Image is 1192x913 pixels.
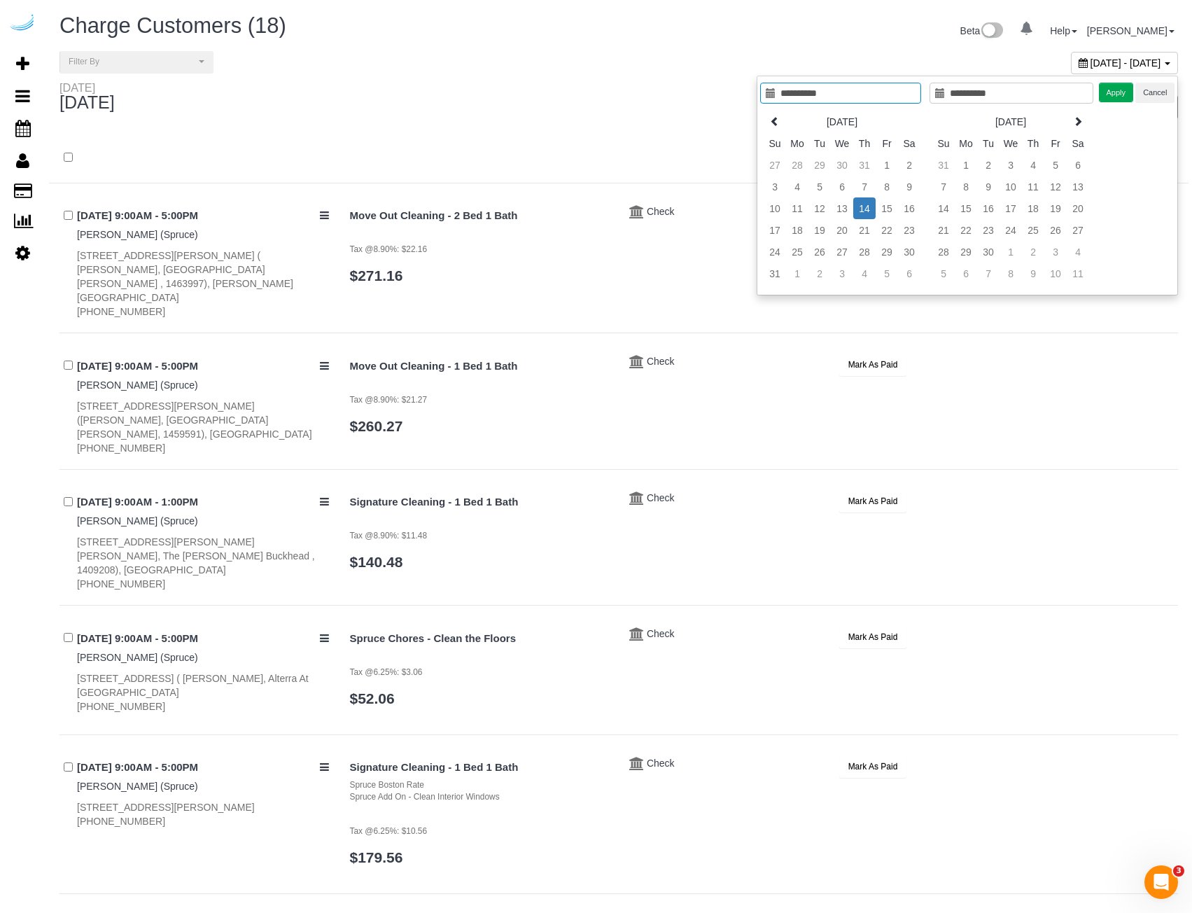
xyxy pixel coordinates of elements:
[853,176,876,197] td: 7
[876,176,898,197] td: 8
[77,652,198,663] a: [PERSON_NAME] (Spruce)
[932,132,955,154] th: Su
[977,132,1000,154] th: Tu
[1067,176,1089,197] td: 13
[350,361,609,372] h4: Move Out Cleaning - 1 Bed 1 Bath
[831,132,853,154] th: We
[786,132,808,154] th: Mo
[77,762,329,774] h4: [DATE] 9:00AM - 5:00PM
[831,154,853,176] td: 30
[808,154,831,176] td: 29
[831,219,853,241] td: 20
[350,791,609,803] div: Spruce Add On - Clean Interior Windows
[1135,83,1175,103] button: Cancel
[350,418,403,434] a: $260.27
[1000,263,1022,284] td: 8
[77,515,198,527] a: [PERSON_NAME] (Spruce)
[786,219,808,241] td: 18
[59,51,213,73] button: Filter By
[839,354,907,376] button: Mark As Paid
[876,241,898,263] td: 29
[350,633,609,645] h4: Spruce Chores - Clean the Floors
[764,176,786,197] td: 3
[977,263,1000,284] td: 7
[932,154,955,176] td: 31
[1000,241,1022,263] td: 1
[831,241,853,263] td: 27
[77,399,329,455] div: [STREET_ADDRESS][PERSON_NAME] ([PERSON_NAME], [GEOGRAPHIC_DATA][PERSON_NAME], 1459591), [GEOGRAPH...
[955,132,977,154] th: Mo
[1067,263,1089,284] td: 11
[839,756,907,778] button: Mark As Paid
[77,781,198,792] a: [PERSON_NAME] (Spruce)
[808,176,831,197] td: 5
[876,154,898,176] td: 1
[876,132,898,154] th: Fr
[1044,132,1067,154] th: Fr
[77,535,329,591] div: [STREET_ADDRESS][PERSON_NAME][PERSON_NAME], The [PERSON_NAME] Buckhead , 1409208), [GEOGRAPHIC_DA...
[1022,176,1044,197] td: 11
[786,154,808,176] td: 28
[1067,132,1089,154] th: Sa
[831,197,853,219] td: 13
[647,628,675,639] a: Check
[898,154,920,176] td: 2
[1067,154,1089,176] td: 6
[350,554,403,570] a: $140.48
[831,263,853,284] td: 3
[764,219,786,241] td: 17
[350,210,609,222] h4: Move Out Cleaning - 2 Bed 1 Bath
[647,356,675,367] a: Check
[960,25,1004,36] a: Beta
[1044,263,1067,284] td: 10
[1000,132,1022,154] th: We
[786,111,898,132] th: [DATE]
[977,241,1000,263] td: 30
[808,219,831,241] td: 19
[1022,219,1044,241] td: 25
[647,206,675,217] span: Check
[77,800,329,828] div: [STREET_ADDRESS][PERSON_NAME] [PHONE_NUMBER]
[764,263,786,284] td: 31
[1000,197,1022,219] td: 17
[1173,865,1184,877] span: 3
[1000,176,1022,197] td: 10
[853,241,876,263] td: 28
[77,210,329,222] h4: [DATE] 9:00AM - 5:00PM
[764,154,786,176] td: 27
[350,762,609,774] h4: Signature Cleaning - 1 Bed 1 Bath
[647,758,675,769] span: Check
[1091,57,1161,69] span: [DATE] - [DATE]
[8,14,36,34] img: Automaid Logo
[764,197,786,219] td: 10
[876,197,898,219] td: 15
[839,491,907,513] button: Mark As Paid
[1067,241,1089,263] td: 4
[1050,25,1077,36] a: Help
[647,492,675,503] a: Check
[955,241,977,263] td: 29
[77,361,329,372] h4: [DATE] 9:00AM - 5:00PM
[59,82,129,113] div: [DATE]
[350,267,403,284] a: $271.16
[1022,263,1044,284] td: 9
[350,244,428,254] small: Tax @8.90%: $22.16
[932,197,955,219] td: 14
[1022,132,1044,154] th: Th
[955,154,977,176] td: 1
[831,176,853,197] td: 6
[786,263,808,284] td: 1
[808,241,831,263] td: 26
[932,176,955,197] td: 7
[1044,154,1067,176] td: 5
[350,496,609,508] h4: Signature Cleaning - 1 Bed 1 Bath
[1000,219,1022,241] td: 24
[839,627,907,648] button: Mark As Paid
[350,849,403,865] a: $179.56
[808,132,831,154] th: Tu
[59,13,286,38] span: Charge Customers (18)
[977,154,1000,176] td: 2
[350,779,609,791] div: Spruce Boston Rate
[853,154,876,176] td: 31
